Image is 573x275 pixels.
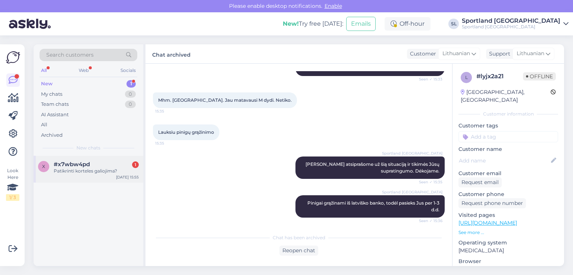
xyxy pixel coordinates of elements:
[458,145,558,153] p: Customer name
[306,161,441,174] span: [PERSON_NAME] atsiprašome už šią situaciją ir tikimės Jūsų supratingumo. Dėkojame.
[458,265,558,273] p: Opera [TECHNICAL_ID]
[126,80,136,88] div: 1
[279,246,318,256] div: Reopen chat
[414,179,442,185] span: Seen ✓ 15:35
[77,66,90,75] div: Web
[41,91,62,98] div: My chats
[152,49,191,59] label: Chat archived
[458,122,558,130] p: Customer tags
[442,50,470,58] span: Lithuanian
[517,50,544,58] span: Lithuanian
[458,247,558,255] p: [MEDICAL_DATA]
[382,151,442,156] span: Sportland [GEOGRAPHIC_DATA]
[458,257,558,265] p: Browser
[283,20,299,27] b: New!
[40,66,48,75] div: All
[458,219,517,226] a: [URL][DOMAIN_NAME]
[6,194,19,201] div: 1 / 3
[125,101,136,108] div: 0
[41,121,47,129] div: All
[119,66,137,75] div: Socials
[76,145,100,151] span: New chats
[42,164,45,169] span: x
[54,168,139,174] div: Patikrinti korteles galiojima?
[125,91,136,98] div: 0
[322,3,344,9] span: Enable
[407,50,436,58] div: Customer
[54,161,90,168] span: #x7wbw4pd
[414,76,442,82] span: Seen ✓ 15:33
[462,24,560,30] div: Sportland [GEOGRAPHIC_DATA]
[461,88,551,104] div: [GEOGRAPHIC_DATA], [GEOGRAPHIC_DATA]
[458,111,558,117] div: Customer information
[465,75,468,80] span: l
[458,229,558,236] p: See more ...
[132,161,139,168] div: 1
[307,200,441,212] span: Pinigai grąžinami iš latviško banko, todėl pasieks Jus per 1-3 d.d.
[155,140,183,146] span: 15:35
[41,132,63,139] div: Archived
[458,177,502,187] div: Request email
[46,51,94,59] span: Search customers
[283,19,343,28] div: Try free [DATE]:
[273,234,325,241] span: Chat has been archived
[458,198,526,208] div: Request phone number
[41,80,53,88] div: New
[158,97,292,103] span: Mhm. [GEOGRAPHIC_DATA]. Jau matavausi M dydi. Netiko.
[458,239,558,247] p: Operating system
[116,174,139,180] div: [DATE] 15:55
[346,17,376,31] button: Emails
[458,190,558,198] p: Customer phone
[155,108,183,114] span: 15:35
[382,189,442,195] span: Sportland [GEOGRAPHIC_DATA]
[462,18,569,30] a: Sportland [GEOGRAPHIC_DATA]Sportland [GEOGRAPHIC_DATA]
[6,167,19,201] div: Look Here
[158,129,214,135] span: Lauksiu pinigų grąžinimo
[486,50,510,58] div: Support
[523,72,556,80] span: Offline
[458,211,558,219] p: Visited pages
[458,170,558,177] p: Customer email
[6,50,20,64] img: Askly Logo
[476,72,523,81] div: # lyjx2a21
[458,131,558,142] input: Add a tag
[459,157,549,165] input: Add name
[41,111,69,118] div: AI Assistant
[41,101,69,108] div: Team chats
[462,18,560,24] div: Sportland [GEOGRAPHIC_DATA]
[385,17,430,31] div: Off-hour
[414,218,442,224] span: Seen ✓ 15:36
[448,19,459,29] div: SL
